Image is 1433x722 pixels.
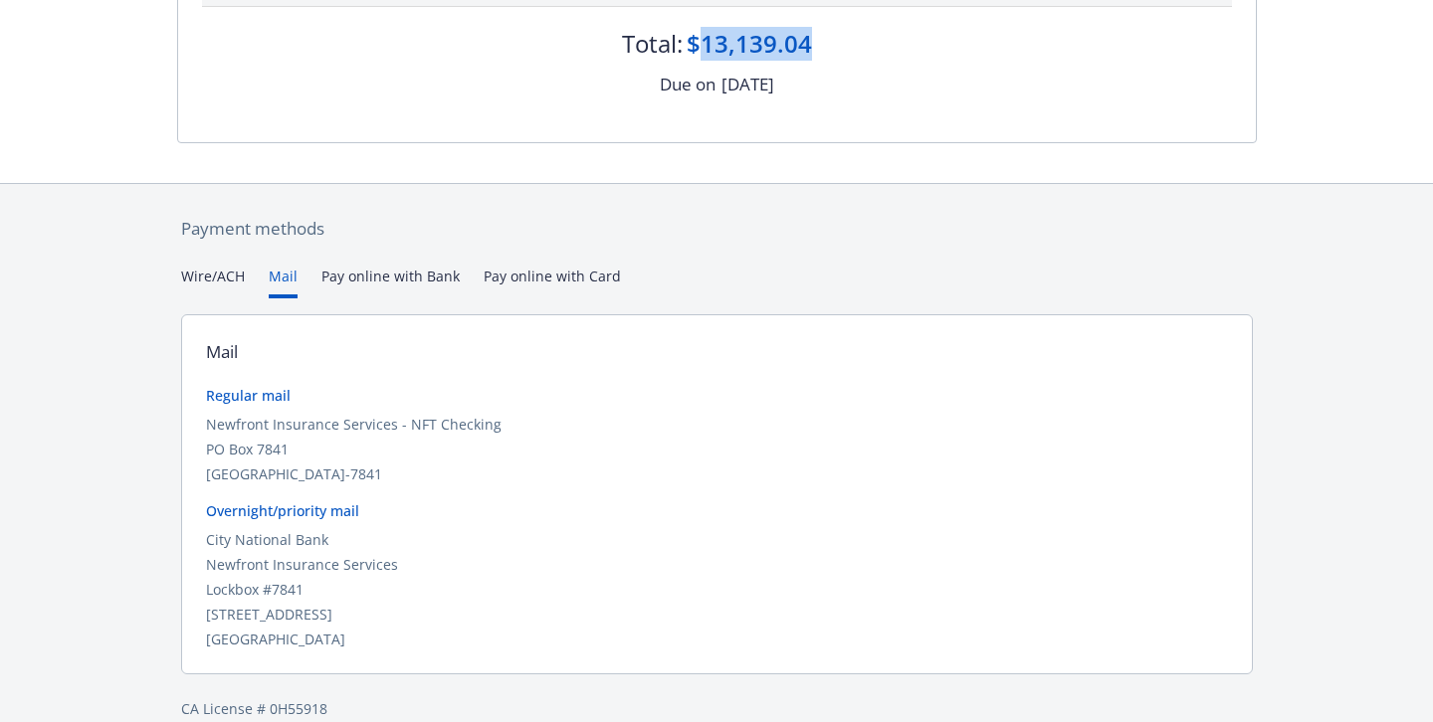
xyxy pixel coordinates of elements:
[687,27,812,61] div: $13,139.04
[206,629,1228,649] div: [GEOGRAPHIC_DATA]
[206,604,1228,625] div: [STREET_ADDRESS]
[321,266,460,298] button: Pay online with Bank
[206,439,1228,459] div: PO Box 7841
[181,698,1253,719] div: CA License # 0H55918
[206,385,1228,406] div: Regular mail
[206,463,1228,484] div: [GEOGRAPHIC_DATA]-7841
[206,339,238,365] div: Mail
[622,27,683,61] div: Total:
[660,72,716,97] div: Due on
[206,554,1228,575] div: Newfront Insurance Services
[206,579,1228,600] div: Lockbox #7841
[181,216,1253,242] div: Payment methods
[721,72,774,97] div: [DATE]
[206,529,1228,550] div: City National Bank
[206,414,1228,435] div: Newfront Insurance Services - NFT Checking
[269,266,298,298] button: Mail
[181,266,245,298] button: Wire/ACH
[206,500,1228,521] div: Overnight/priority mail
[484,266,621,298] button: Pay online with Card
